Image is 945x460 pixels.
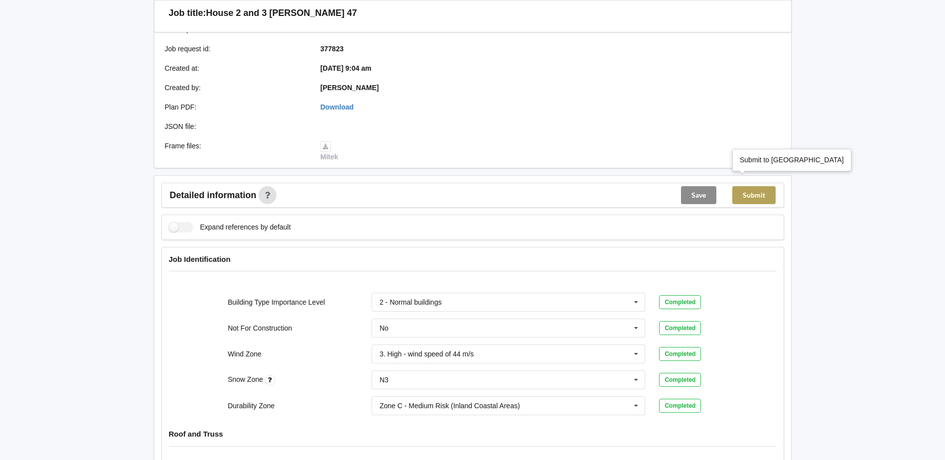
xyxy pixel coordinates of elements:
b: [PERSON_NAME] [320,84,379,92]
label: Not For Construction [228,324,292,332]
div: Completed [659,295,701,309]
h3: Job title: [169,7,206,19]
button: Submit [732,186,776,204]
div: Submit to [GEOGRAPHIC_DATA] [740,155,844,165]
div: 2 - Normal buildings [380,299,442,306]
h4: Job Identification [169,254,777,264]
h3: House 2 and 3 [PERSON_NAME] 47 [206,7,357,19]
div: Completed [659,399,701,413]
div: Completed [659,347,701,361]
label: Wind Zone [228,350,262,358]
label: Durability Zone [228,402,274,410]
div: Created at : [158,63,314,73]
div: No [380,325,389,332]
label: Building Type Importance Level [228,298,325,306]
div: Zone C - Medium Risk (Inland Coastal Areas) [380,402,520,409]
div: Completed [659,373,701,387]
div: Frame files : [158,141,314,162]
h4: Roof and Truss [169,429,777,439]
div: Job request id : [158,44,314,54]
label: Expand references by default [169,222,291,232]
a: Download [320,103,354,111]
div: 3. High - wind speed of 44 m/s [380,350,474,357]
span: Detailed information [170,191,257,200]
b: 377823 [320,45,344,53]
label: Snow Zone [228,375,265,383]
a: Mitek [320,142,338,161]
div: Completed [659,321,701,335]
div: JSON file : [158,121,314,131]
div: Plan PDF : [158,102,314,112]
div: N3 [380,376,389,383]
b: [DATE] 9:04 am [320,64,371,72]
div: Created by : [158,83,314,93]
